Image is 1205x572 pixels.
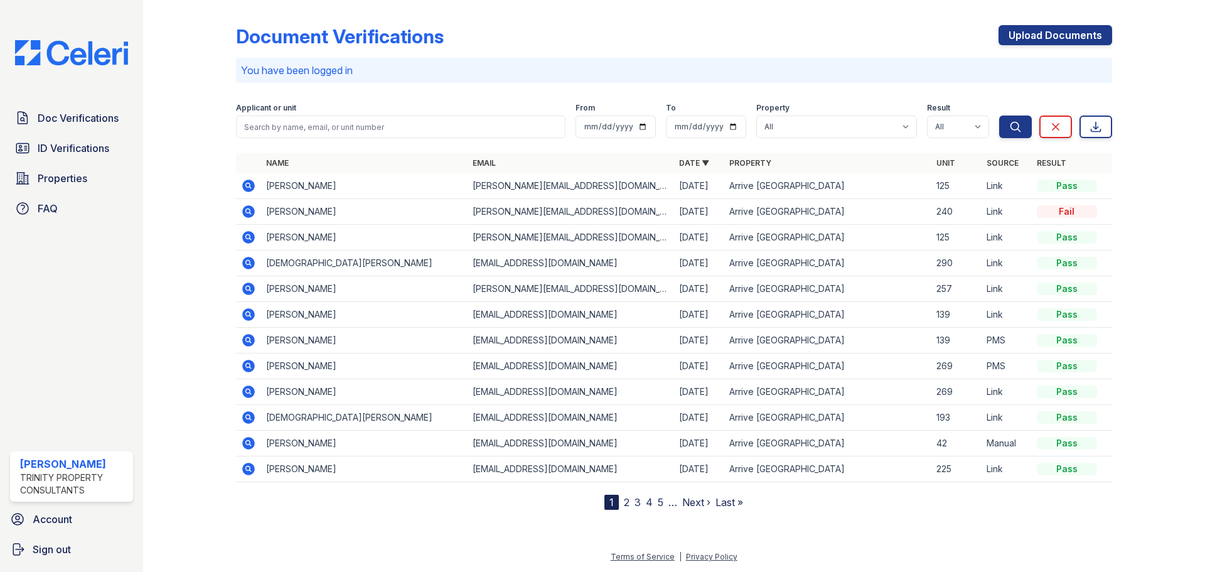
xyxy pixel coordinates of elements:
span: … [668,495,677,510]
td: Link [982,199,1032,225]
td: 125 [931,173,982,199]
td: [PERSON_NAME] [261,225,468,251]
label: From [576,103,595,113]
a: Result [1037,158,1066,168]
a: 3 [635,496,641,509]
span: FAQ [38,201,58,216]
td: [DATE] [674,379,724,405]
label: Property [756,103,790,113]
td: Arrive [GEOGRAPHIC_DATA] [724,328,931,353]
td: Arrive [GEOGRAPHIC_DATA] [724,456,931,482]
td: [DATE] [674,225,724,251]
td: [PERSON_NAME] [261,302,468,328]
td: 269 [931,353,982,379]
td: [PERSON_NAME][EMAIL_ADDRESS][DOMAIN_NAME] [468,199,674,225]
td: 125 [931,225,982,251]
td: PMS [982,328,1032,353]
label: Result [927,103,950,113]
div: Pass [1037,334,1097,347]
td: [PERSON_NAME] [261,173,468,199]
td: 240 [931,199,982,225]
td: Arrive [GEOGRAPHIC_DATA] [724,251,931,276]
span: Sign out [33,542,71,557]
td: Link [982,251,1032,276]
a: 2 [624,496,629,509]
a: Properties [10,166,133,191]
td: [DATE] [674,353,724,379]
td: 42 [931,431,982,456]
a: Next › [682,496,710,509]
td: Arrive [GEOGRAPHIC_DATA] [724,276,931,302]
td: [DATE] [674,405,724,431]
td: [DATE] [674,173,724,199]
td: [EMAIL_ADDRESS][DOMAIN_NAME] [468,431,674,456]
td: [DATE] [674,431,724,456]
a: Privacy Policy [686,552,737,561]
a: Source [987,158,1019,168]
td: [PERSON_NAME] [261,456,468,482]
td: Link [982,302,1032,328]
td: Link [982,276,1032,302]
td: [EMAIL_ADDRESS][DOMAIN_NAME] [468,328,674,353]
a: Doc Verifications [10,105,133,131]
td: Arrive [GEOGRAPHIC_DATA] [724,405,931,431]
a: 4 [646,496,653,509]
td: [PERSON_NAME] [261,328,468,353]
div: Pass [1037,463,1097,475]
td: 290 [931,251,982,276]
input: Search by name, email, or unit number [236,116,565,138]
td: 225 [931,456,982,482]
div: [PERSON_NAME] [20,456,128,472]
a: ID Verifications [10,136,133,161]
div: Pass [1037,231,1097,244]
td: [PERSON_NAME] [261,276,468,302]
span: Properties [38,171,87,186]
td: [PERSON_NAME] [261,431,468,456]
td: [DATE] [674,302,724,328]
td: 257 [931,276,982,302]
div: Fail [1037,205,1097,218]
div: 1 [604,495,619,510]
div: Pass [1037,411,1097,424]
td: Link [982,405,1032,431]
a: 5 [658,496,663,509]
td: [PERSON_NAME][EMAIL_ADDRESS][DOMAIN_NAME] [468,173,674,199]
div: | [679,552,682,561]
td: Arrive [GEOGRAPHIC_DATA] [724,302,931,328]
td: [EMAIL_ADDRESS][DOMAIN_NAME] [468,379,674,405]
td: 193 [931,405,982,431]
td: Arrive [GEOGRAPHIC_DATA] [724,431,931,456]
span: Doc Verifications [38,111,119,126]
td: Link [982,173,1032,199]
a: Property [729,158,771,168]
td: [EMAIL_ADDRESS][DOMAIN_NAME] [468,456,674,482]
td: 269 [931,379,982,405]
div: Pass [1037,386,1097,398]
td: [PERSON_NAME] [261,379,468,405]
td: Arrive [GEOGRAPHIC_DATA] [724,225,931,251]
td: Arrive [GEOGRAPHIC_DATA] [724,353,931,379]
label: Applicant or unit [236,103,296,113]
td: Link [982,225,1032,251]
td: [DEMOGRAPHIC_DATA][PERSON_NAME] [261,251,468,276]
td: [EMAIL_ADDRESS][DOMAIN_NAME] [468,353,674,379]
td: Arrive [GEOGRAPHIC_DATA] [724,379,931,405]
div: Trinity Property Consultants [20,472,128,497]
td: [DATE] [674,199,724,225]
a: Date ▼ [679,158,709,168]
div: Document Verifications [236,25,444,48]
p: You have been logged in [241,63,1107,78]
a: Sign out [5,537,138,562]
a: Account [5,507,138,532]
span: ID Verifications [38,141,109,156]
td: [EMAIL_ADDRESS][DOMAIN_NAME] [468,302,674,328]
div: Pass [1037,437,1097,450]
td: [DEMOGRAPHIC_DATA][PERSON_NAME] [261,405,468,431]
td: [DATE] [674,456,724,482]
a: Name [266,158,289,168]
td: [DATE] [674,276,724,302]
td: Arrive [GEOGRAPHIC_DATA] [724,199,931,225]
td: 139 [931,302,982,328]
a: Last » [715,496,743,509]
